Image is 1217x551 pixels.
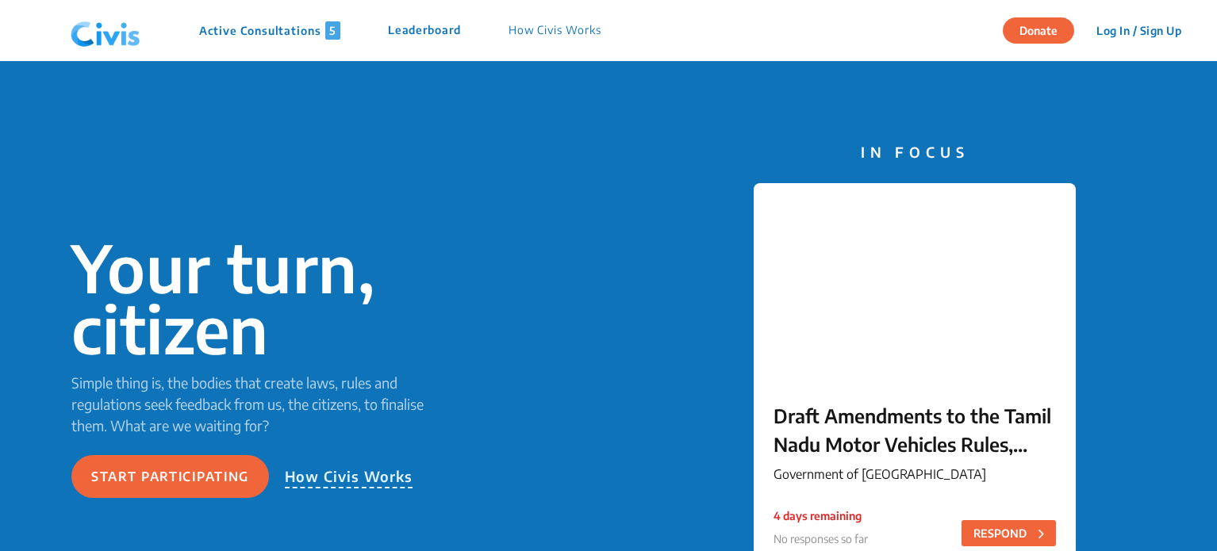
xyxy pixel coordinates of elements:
[71,237,447,359] p: Your turn, citizen
[199,21,340,40] p: Active Consultations
[962,520,1056,546] button: RESPOND
[285,465,413,488] p: How Civis Works
[1003,17,1074,44] button: Donate
[71,455,269,498] button: Start participating
[1003,21,1086,37] a: Donate
[325,21,340,40] span: 5
[774,401,1056,458] p: Draft Amendments to the Tamil Nadu Motor Vehicles Rules, 1989
[774,507,868,524] p: 4 days remaining
[1086,18,1192,43] button: Log In / Sign Up
[774,465,1056,484] p: Government of [GEOGRAPHIC_DATA]
[774,532,868,545] span: No responses so far
[509,21,601,40] p: How Civis Works
[71,372,447,436] p: Simple thing is, the bodies that create laws, rules and regulations seek feedback from us, the ci...
[388,21,461,40] p: Leaderboard
[64,7,147,55] img: navlogo.png
[754,141,1076,163] p: IN FOCUS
